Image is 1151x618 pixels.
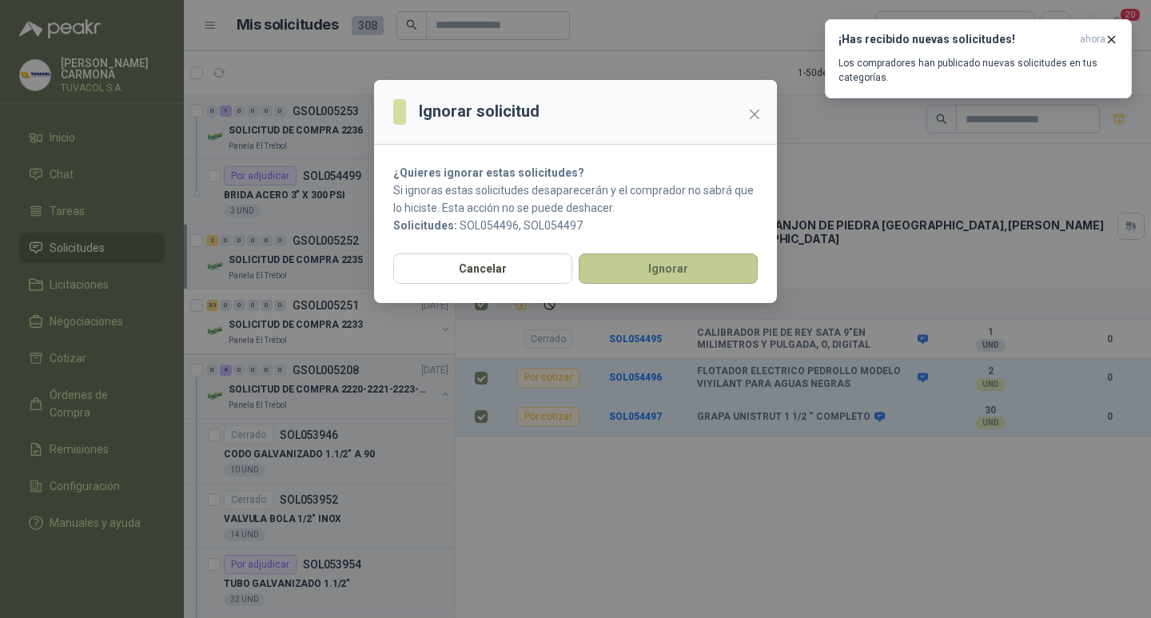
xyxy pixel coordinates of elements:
[393,166,584,179] strong: ¿Quieres ignorar estas solicitudes?
[393,219,457,232] b: Solicitudes:
[579,253,758,284] button: Ignorar
[393,253,572,284] button: Cancelar
[742,102,767,127] button: Close
[393,217,758,234] p: SOL054496, SOL054497
[393,181,758,217] p: Si ignoras estas solicitudes desaparecerán y el comprador no sabrá que lo hiciste. Esta acción no...
[419,99,540,124] h3: Ignorar solicitud
[748,108,761,121] span: close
